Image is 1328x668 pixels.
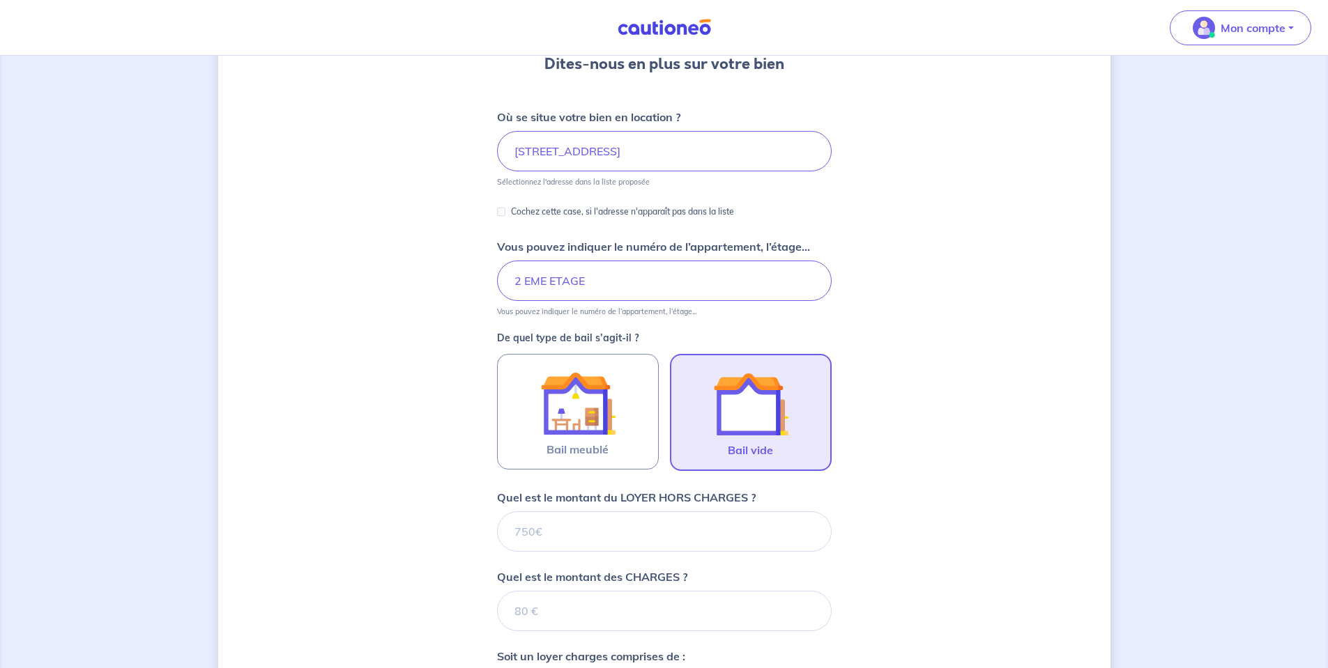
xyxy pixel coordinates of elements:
[497,306,696,316] p: Vous pouvez indiquer le numéro de l’appartement, l’étage...
[497,261,832,301] input: Appartement 2
[1193,17,1215,39] img: illu_account_valid_menu.svg
[497,333,832,343] p: De quel type de bail s’agit-il ?
[497,568,687,585] p: Quel est le montant des CHARGES ?
[1170,10,1311,45] button: illu_account_valid_menu.svgMon compte
[511,203,734,220] p: Cochez cette case, si l'adresse n'apparaît pas dans la liste
[497,648,685,665] p: Soit un loyer charges comprises de :
[544,53,784,75] h3: Dites-nous en plus sur votre bien
[497,177,650,187] p: Sélectionnez l'adresse dans la liste proposée
[540,366,616,441] img: illu_furnished_lease.svg
[713,366,788,442] img: illu_empty_lease.svg
[497,489,756,506] p: Quel est le montant du LOYER HORS CHARGES ?
[612,19,717,36] img: Cautioneo
[497,131,832,171] input: 2 rue de paris, 59000 lille
[497,511,832,552] input: 750€
[547,441,609,458] span: Bail meublé
[497,109,680,125] p: Où se situe votre bien en location ?
[497,238,810,255] p: Vous pouvez indiquer le numéro de l’appartement, l’étage...
[497,591,832,631] input: 80 €
[728,442,773,458] span: Bail vide
[1221,20,1285,36] p: Mon compte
